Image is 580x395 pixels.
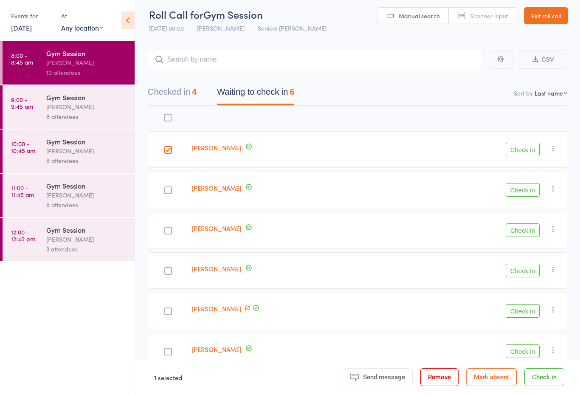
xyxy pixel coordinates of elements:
button: Check in [506,143,540,157]
a: 8:00 -8:45 amGym Session[PERSON_NAME]10 attendees [3,42,135,85]
span: Send message [363,374,405,381]
div: At [61,9,103,23]
div: 4 [192,87,197,97]
div: 10 attendees [46,68,127,78]
div: [PERSON_NAME] [46,235,127,245]
div: [PERSON_NAME] [46,191,127,200]
span: [PERSON_NAME] [197,24,245,33]
label: Sort by [514,89,533,98]
div: Gym Session [46,181,127,191]
div: 6 [290,87,294,97]
div: [PERSON_NAME] [46,102,127,112]
button: Remove [420,369,459,387]
a: [DATE] [11,23,32,33]
div: 8 attendees [46,200,127,210]
a: [PERSON_NAME] [191,305,242,313]
button: Check in [506,264,540,278]
button: Check in [506,183,540,197]
span: Gym Session [203,8,263,22]
a: Exit roll call [524,8,568,25]
div: 1 selected [154,369,182,387]
div: 8 attendees [46,112,127,122]
div: Gym Session [46,137,127,147]
input: Search by name [148,50,482,70]
a: 11:00 -11:45 amGym Session[PERSON_NAME]8 attendees [3,174,135,217]
button: Mark absent [466,369,517,387]
button: Send message [343,369,413,387]
time: 10:00 - 10:45 am [11,141,35,154]
button: Waiting to check in6 [217,83,294,106]
div: Any location [61,23,103,33]
button: Checked in4 [148,83,197,106]
span: [DATE] 08:00 [149,24,184,33]
button: Check in [506,224,540,237]
button: Check in [506,345,540,358]
span: Manual search [399,12,440,20]
a: [PERSON_NAME] [191,345,242,354]
a: [PERSON_NAME] [191,184,242,193]
div: Events for [11,9,53,23]
a: [PERSON_NAME] [191,224,242,233]
span: Scanner input [470,12,508,20]
div: 3 attendees [46,245,127,254]
div: Last name [535,89,563,98]
button: Check in [506,305,540,318]
div: Gym Session [46,93,127,102]
time: 9:00 - 9:45 am [11,96,33,110]
a: [PERSON_NAME] [191,144,242,152]
div: Gym Session [46,49,127,58]
a: [PERSON_NAME] [191,265,242,274]
a: 10:00 -10:45 amGym Session[PERSON_NAME]8 attendees [3,130,135,173]
time: 12:00 - 12:45 pm [11,229,35,243]
button: CSV [519,51,567,69]
a: 9:00 -9:45 amGym Session[PERSON_NAME]8 attendees [3,86,135,129]
span: Roll Call for [149,8,203,22]
div: Gym Session [46,226,127,235]
div: 8 attendees [46,156,127,166]
span: Seniors [PERSON_NAME] [258,24,327,33]
a: 12:00 -12:45 pmGym Session[PERSON_NAME]3 attendees [3,218,135,262]
time: 8:00 - 8:45 am [11,52,33,66]
div: [PERSON_NAME] [46,147,127,156]
time: 11:00 - 11:45 am [11,185,34,198]
div: [PERSON_NAME] [46,58,127,68]
button: Check in [524,369,564,387]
